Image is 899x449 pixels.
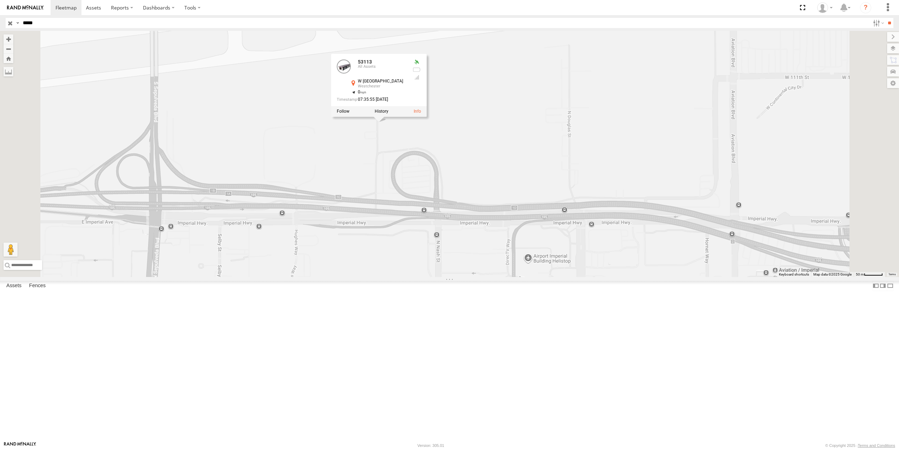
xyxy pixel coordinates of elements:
[4,243,18,257] button: Drag Pegman onto the map to open Street View
[879,281,886,291] label: Dock Summary Table to the Right
[4,67,13,77] label: Measure
[815,2,835,13] div: Dispatch
[4,54,13,63] button: Zoom Home
[414,109,421,114] a: View Asset Details
[413,67,421,73] div: No battery health information received from this device.
[887,78,899,88] label: Map Settings
[358,90,367,94] span: 0
[856,272,864,276] span: 50 m
[4,44,13,54] button: Zoom out
[413,59,421,65] div: Valid GPS Fix
[888,273,896,276] a: Terms
[813,272,852,276] span: Map data ©2025 Google
[358,59,372,65] a: 53113
[854,272,885,277] button: Map Scale: 50 m per 50 pixels
[4,442,36,449] a: Visit our Website
[337,59,351,73] a: View Asset Details
[887,281,894,291] label: Hide Summary Table
[358,65,407,69] div: All Assets
[7,5,44,10] img: rand-logo.svg
[413,74,421,80] div: Last Event GSM Signal Strength
[4,34,13,44] button: Zoom in
[375,109,388,114] label: View Asset History
[337,109,349,114] label: Realtime tracking of Asset
[15,18,20,28] label: Search Query
[860,2,871,13] i: ?
[779,272,809,277] button: Keyboard shortcuts
[337,98,407,102] div: Date/time of location update
[825,443,895,448] div: © Copyright 2025 -
[858,443,895,448] a: Terms and Conditions
[358,84,407,88] div: Westchester
[26,281,49,291] label: Fences
[418,443,444,448] div: Version: 305.01
[358,79,407,84] div: W [GEOGRAPHIC_DATA]
[3,281,25,291] label: Assets
[870,18,885,28] label: Search Filter Options
[872,281,879,291] label: Dock Summary Table to the Left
